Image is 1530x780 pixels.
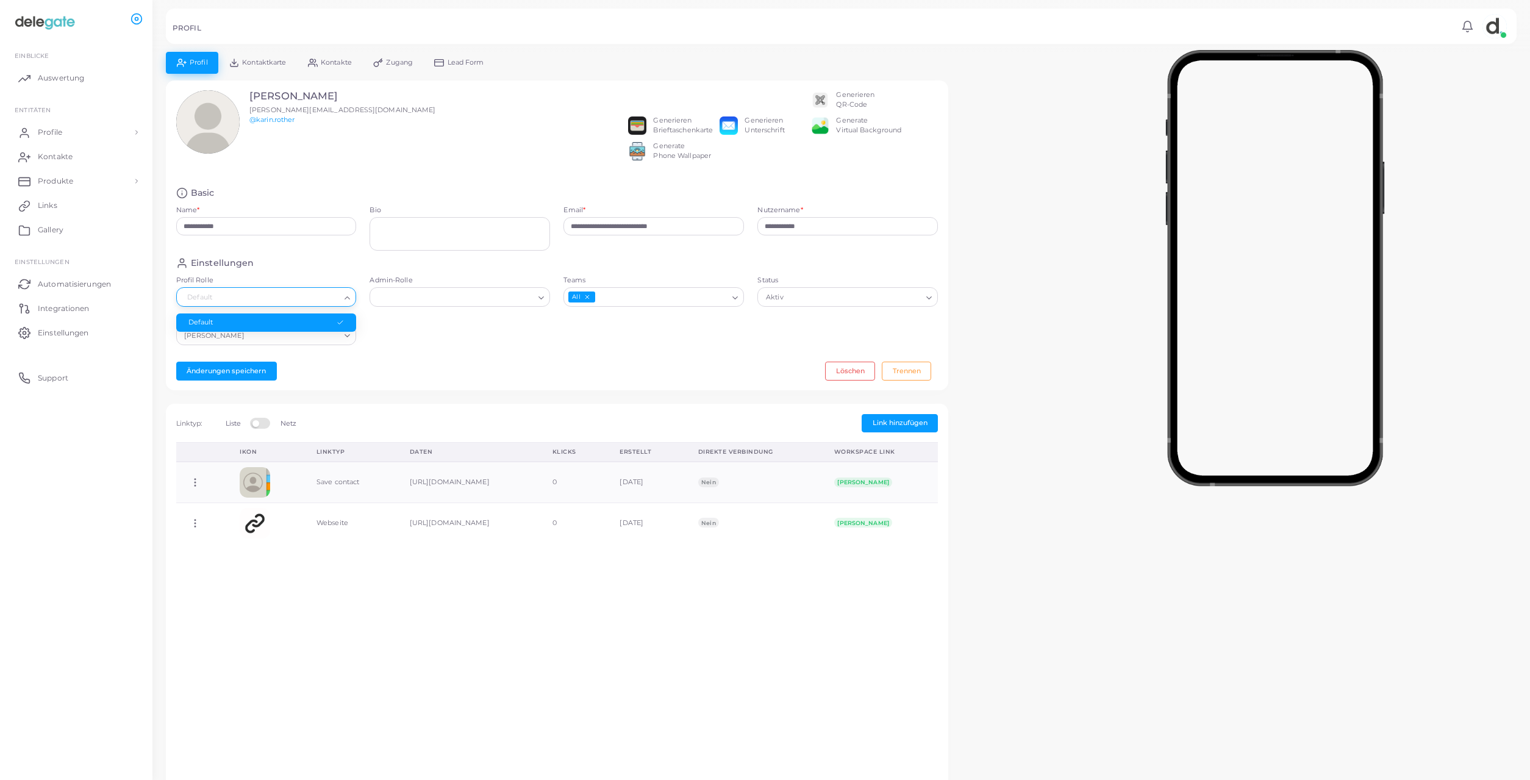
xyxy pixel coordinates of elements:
[448,59,484,66] span: Lead Form
[15,52,49,59] span: EINBLICKE
[386,59,413,66] span: Zugang
[620,448,671,456] div: Erstellt
[9,271,143,296] a: Automatisierungen
[653,141,711,161] div: Generate Phone Wallpaper
[9,66,143,90] a: Auswertung
[583,293,592,301] button: Deselect All
[316,448,383,456] div: Linktyp
[249,90,436,102] h3: [PERSON_NAME]
[757,287,938,307] div: Search for option
[240,508,270,538] img: customlink.png
[38,224,63,235] span: Gallery
[745,116,784,135] div: Generieren Unterschrift
[568,292,595,303] span: All
[396,462,539,503] td: [URL][DOMAIN_NAME]
[281,419,296,429] label: Netz
[303,503,396,543] td: Webseite
[596,291,728,304] input: Search for option
[9,193,143,218] a: Links
[811,91,829,109] img: qr2.png
[176,313,357,323] label: Öffentlich
[375,291,534,304] input: Search for option
[834,518,892,528] span: [PERSON_NAME]
[303,462,396,503] td: Save contact
[9,145,143,169] a: Kontakte
[370,206,550,215] label: Bio
[176,362,277,380] button: Änderungen speichern
[240,448,290,456] div: Ikon
[9,365,143,390] a: Support
[11,12,79,34] img: logo
[653,116,713,135] div: Generieren Brieftaschenkarte
[38,127,62,138] span: Profile
[38,327,88,338] span: Einstellungen
[38,373,68,384] span: Support
[606,503,684,543] td: [DATE]
[240,467,270,498] img: contactcard.png
[242,59,286,66] span: Kontaktkarte
[38,200,57,211] span: Links
[249,115,295,124] a: @karin.rother
[720,116,738,135] img: email.png
[882,362,931,380] button: Trennen
[825,362,875,380] button: Löschen
[15,106,51,113] span: ENTITÄTEN
[191,187,215,199] h4: Basic
[552,448,593,456] div: Klicks
[9,296,143,320] a: Integrationen
[191,257,254,269] h4: Einstellungen
[410,448,526,456] div: Daten
[38,151,73,162] span: Kontakte
[811,116,829,135] img: e64e04433dee680bcc62d3a6779a8f701ecaf3be228fb80ea91b313d80e16e10.png
[873,418,928,427] span: Link hinzufügen
[757,276,938,285] label: Status
[836,90,874,110] div: Generieren QR-Code
[370,276,550,285] label: Admin-Rolle
[628,116,646,135] img: apple-wallet.png
[9,169,143,193] a: Produkte
[190,59,208,66] span: Profil
[176,206,200,215] label: Name
[698,478,719,487] span: Nein
[862,414,938,432] button: Link hinzufügen
[176,325,357,345] div: Search for option
[563,287,744,307] div: Search for option
[698,448,807,456] div: Direkte Verbindung
[757,206,803,215] label: Nutzername
[396,503,539,543] td: [URL][DOMAIN_NAME]
[836,116,901,135] div: Generate Virtual Background
[563,276,744,285] label: Teams
[38,303,89,314] span: Integrationen
[1165,50,1384,486] img: phone-mock.b55596b7.png
[38,176,73,187] span: Produkte
[698,518,719,528] span: Nein
[628,142,646,160] img: 522fc3d1c3555ff804a1a379a540d0107ed87845162a92721bf5e2ebbcc3ae6c.png
[15,258,69,265] span: Einstellungen
[539,503,607,543] td: 0
[9,320,143,345] a: Einstellungen
[539,462,607,503] td: 0
[834,478,892,487] span: [PERSON_NAME]
[606,462,684,503] td: [DATE]
[764,292,785,304] span: Aktiv
[182,291,340,304] input: Search for option
[786,291,921,304] input: Search for option
[370,287,550,307] div: Search for option
[1482,14,1507,38] img: avatar
[563,206,585,215] label: Email
[247,329,340,342] input: Search for option
[176,287,357,307] div: Search for option
[38,73,84,84] span: Auswertung
[834,448,925,456] div: Workspace link
[176,443,227,462] th: Action
[9,120,143,145] a: Profile
[38,279,111,290] span: Automatisierungen
[226,419,241,429] label: Liste
[1479,14,1510,38] a: avatar
[176,419,202,428] span: Linktyp:
[183,329,246,342] span: [PERSON_NAME]
[173,24,201,32] h5: PROFIL
[321,59,352,66] span: Kontakte
[249,106,436,114] span: [PERSON_NAME][EMAIL_ADDRESS][DOMAIN_NAME]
